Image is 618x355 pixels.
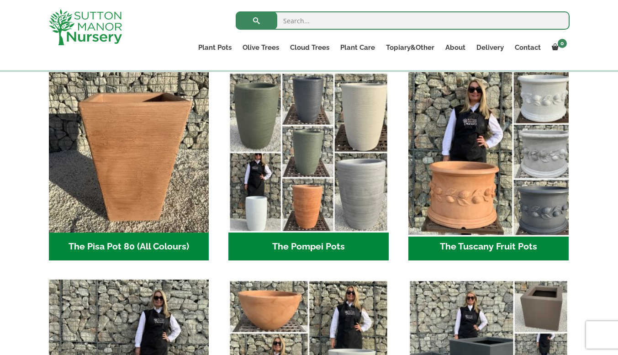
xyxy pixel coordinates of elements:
[228,233,389,261] h2: The Pompei Pots
[471,41,509,54] a: Delivery
[49,9,122,45] img: logo
[404,69,572,237] img: The Tuscany Fruit Pots
[236,11,570,30] input: Search...
[193,41,237,54] a: Plant Pots
[49,72,209,233] img: The Pisa Pot 80 (All Colours)
[335,41,380,54] a: Plant Care
[509,41,546,54] a: Contact
[546,41,570,54] a: 0
[408,233,569,261] h2: The Tuscany Fruit Pots
[228,72,389,260] a: Visit product category The Pompei Pots
[558,39,567,48] span: 0
[49,72,209,260] a: Visit product category The Pisa Pot 80 (All Colours)
[49,233,209,261] h2: The Pisa Pot 80 (All Colours)
[408,72,569,260] a: Visit product category The Tuscany Fruit Pots
[285,41,335,54] a: Cloud Trees
[380,41,440,54] a: Topiary&Other
[237,41,285,54] a: Olive Trees
[228,72,389,233] img: The Pompei Pots
[440,41,471,54] a: About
